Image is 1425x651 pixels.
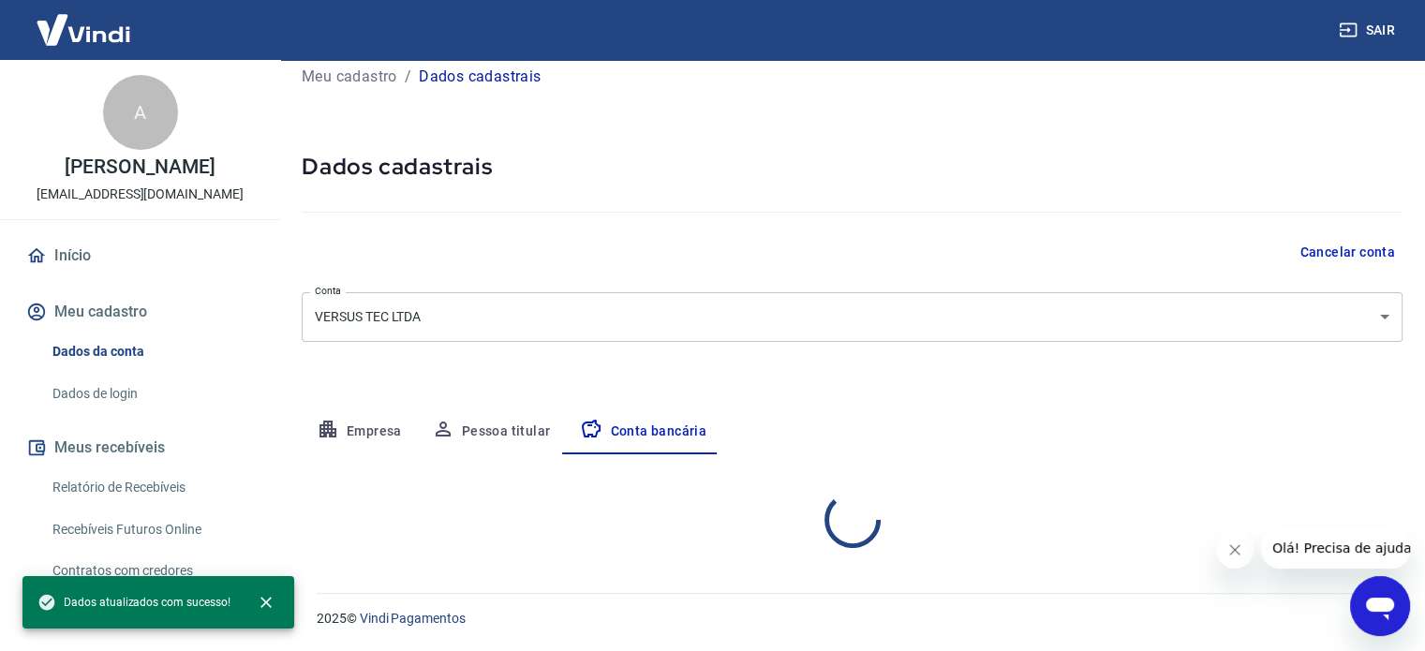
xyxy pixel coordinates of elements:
span: Olá! Precisa de ajuda? [11,13,157,28]
button: Cancelar conta [1292,235,1403,270]
h5: Dados cadastrais [302,152,1403,182]
button: Pessoa titular [417,409,566,454]
a: Dados de login [45,375,258,413]
a: Recebíveis Futuros Online [45,510,258,549]
div: VERSUS TEC LTDA [302,292,1403,342]
iframe: Botão para abrir a janela de mensagens [1350,576,1410,636]
iframe: Fechar mensagem [1216,531,1254,569]
a: Início [22,235,258,276]
button: Meus recebíveis [22,427,258,468]
span: Dados atualizados com sucesso! [37,593,230,612]
p: [PERSON_NAME] [65,157,215,177]
a: Dados da conta [45,333,258,371]
p: [EMAIL_ADDRESS][DOMAIN_NAME] [37,185,244,204]
a: Vindi Pagamentos [360,611,466,626]
label: Conta [315,284,341,298]
button: Conta bancária [565,409,721,454]
a: Relatório de Recebíveis [45,468,258,507]
div: A [103,75,178,150]
button: Meu cadastro [22,291,258,333]
a: Contratos com credores [45,552,258,590]
p: 2025 © [317,609,1380,629]
button: Sair [1335,13,1403,48]
img: Vindi [22,1,144,58]
button: close [245,582,287,623]
a: Meu cadastro [302,66,397,88]
p: Dados cadastrais [419,66,541,88]
iframe: Mensagem da empresa [1261,527,1410,569]
p: / [405,66,411,88]
button: Empresa [302,409,417,454]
